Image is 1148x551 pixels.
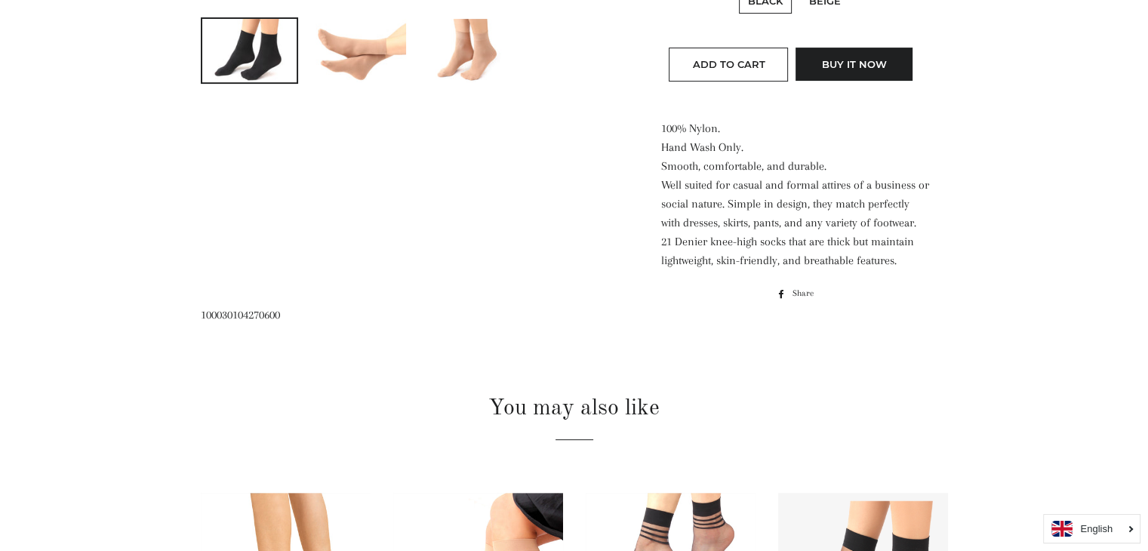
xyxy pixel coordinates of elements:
button: Buy it now [796,48,913,81]
span: Share [792,285,820,302]
a: English [1051,521,1132,537]
button: Add to Cart [669,48,788,81]
span: Smooth, comfortable, and durable. [660,159,826,173]
span: 100% Nylon. [660,122,719,135]
span: 21 Denier knee-high socks that are thick but maintain lightweight, skin-friendly, and breathable ... [660,235,913,267]
img: Load image into Gallery viewer, Charmaine Womens Ankle-High Socks [202,19,297,82]
h2: You may also like [201,392,948,424]
span: 100030104270600 [201,308,280,322]
i: English [1080,524,1113,534]
img: Load image into Gallery viewer, Charmaine Womens Ankle-High Socks [420,19,516,82]
span: Well suited for casual and formal attires of a business or social nature. Simple in design, they ... [660,178,928,229]
img: Load image into Gallery viewer, Charmaine Womens Ankle-High Socks [311,19,406,82]
span: Hand Wash Only. [660,140,743,154]
span: Add to Cart [692,58,765,70]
